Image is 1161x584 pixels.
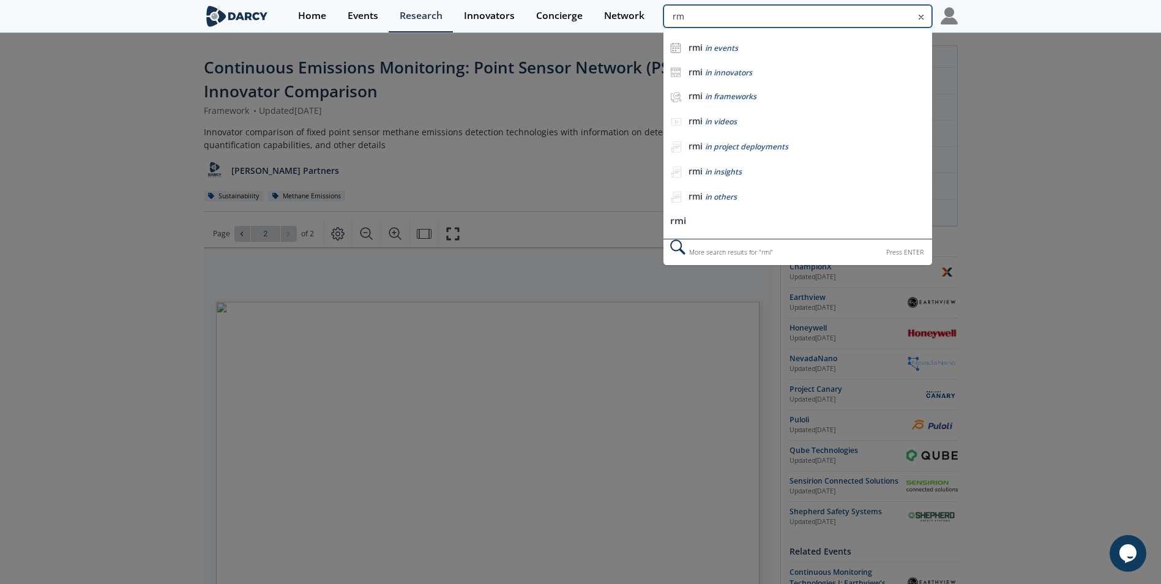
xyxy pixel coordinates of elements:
[689,66,703,78] b: rmi
[604,11,644,21] div: Network
[204,6,271,27] img: logo-wide.svg
[689,190,703,202] b: rmi
[705,167,742,177] span: in insights
[705,116,737,127] span: in videos
[536,11,583,21] div: Concierge
[689,42,703,53] b: rmi
[705,141,788,152] span: in project deployments
[464,11,515,21] div: Innovators
[689,115,703,127] b: rmi
[705,43,738,53] span: in events
[705,192,737,202] span: in others
[663,210,931,233] li: rmi
[941,7,958,24] img: Profile
[689,140,703,152] b: rmi
[1110,535,1149,572] iframe: chat widget
[298,11,326,21] div: Home
[348,11,378,21] div: Events
[705,91,756,102] span: in frameworks
[886,246,924,259] div: Press ENTER
[670,42,681,53] img: icon
[689,165,703,177] b: rmi
[663,239,931,265] div: More search results for " rmi "
[705,67,752,78] span: in innovators
[400,11,442,21] div: Research
[689,90,703,102] b: rmi
[670,67,681,78] img: icon
[663,5,931,28] input: Advanced Search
